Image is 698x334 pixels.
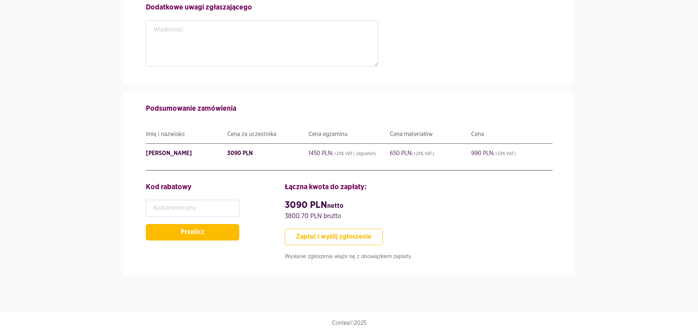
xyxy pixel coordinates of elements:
[390,150,434,156] s: 650 PLN
[309,129,390,140] div: Cena egzaminu
[285,183,367,191] strong: Łączna kwota do zapłaty:
[146,150,192,156] s: [PERSON_NAME]
[146,4,252,11] strong: Dodatkowe uwagi zgłaszającego
[471,150,516,156] s: 990 PLN
[390,129,471,140] div: Cena materiałów
[356,151,376,156] i: (egzamin)
[327,203,343,209] span: netto
[332,151,355,156] u: (+23% VAT)
[146,105,236,112] strong: Podsumowanie zamówienia
[411,151,434,156] u: (+23% VAT)
[146,129,227,140] div: Imię i nazwisko
[146,224,239,241] button: Przelicz
[309,148,390,159] span: 1450 PLN
[285,229,383,245] button: Zapłać i wyślij zgłoszenie
[146,183,192,191] strong: Kod rabatowy
[227,150,253,156] s: 3090 PLN
[285,213,341,220] span: 3800.70 PLN brutto
[493,151,516,156] u: (+23% VAT)
[227,129,309,140] div: Cena za uczestnika
[285,200,343,210] strong: 3090 PLN
[146,200,239,217] input: Kod promocyjny
[471,129,553,140] div: Cena
[146,319,553,327] p: Conlea©2025
[285,253,552,261] p: Wysłanie zgłoszenia wiąże się z obowiązkiem zapłaty.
